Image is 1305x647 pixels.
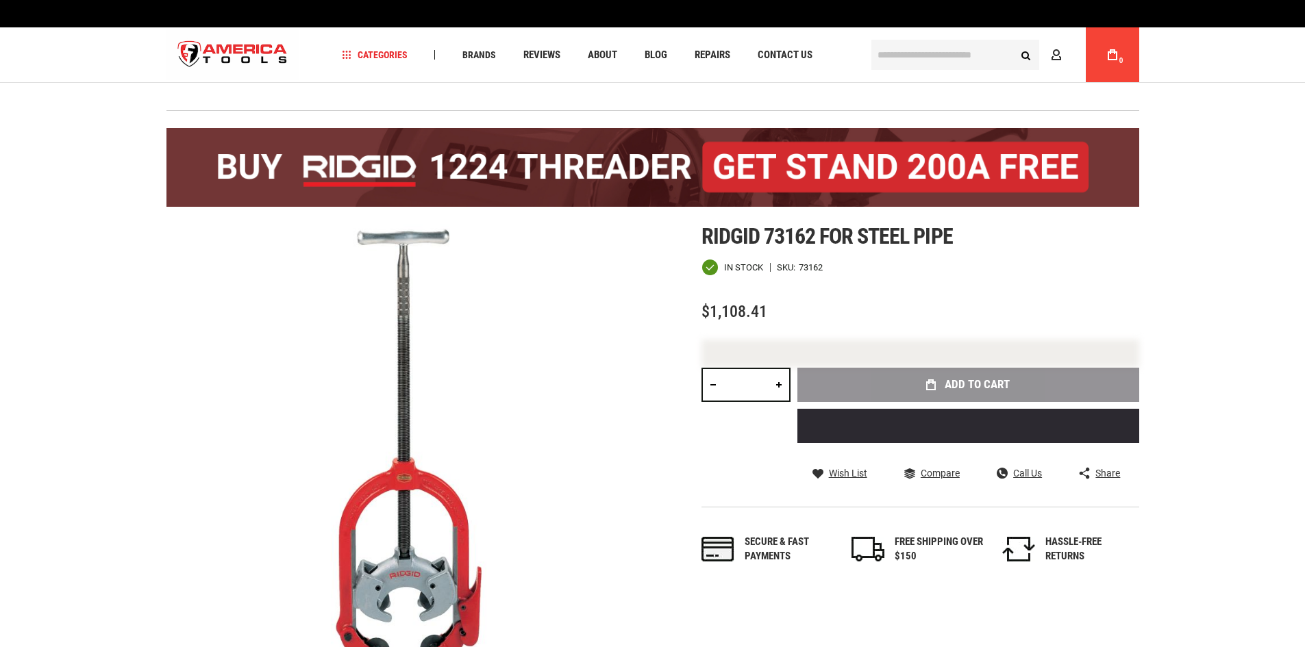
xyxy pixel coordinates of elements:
span: About [588,50,617,60]
a: 0 [1099,27,1126,82]
span: Reviews [523,50,560,60]
span: Contact Us [758,50,812,60]
span: Share [1095,468,1120,478]
span: Call Us [1013,468,1042,478]
a: store logo [166,29,299,81]
span: In stock [724,263,763,272]
div: FREE SHIPPING OVER $150 [895,535,984,564]
span: Ridgid 73162 for steel pipe [701,223,953,249]
a: Repairs [688,46,736,64]
span: Categories [342,50,408,60]
img: America Tools [166,29,299,81]
div: Availability [701,259,763,276]
span: $1,108.41 [701,302,767,321]
a: Categories [336,46,414,64]
div: 73162 [799,263,823,272]
a: Reviews [517,46,567,64]
span: Blog [645,50,667,60]
a: Compare [904,467,960,479]
strong: SKU [777,263,799,272]
span: Wish List [829,468,867,478]
img: payments [701,537,734,561]
span: 0 [1119,57,1123,64]
span: Repairs [695,50,730,60]
img: BOGO: Buy the RIDGID® 1224 Threader (26092), get the 92467 200A Stand FREE! [166,128,1139,207]
a: Blog [638,46,673,64]
span: Brands [462,50,496,60]
a: Brands [456,46,502,64]
a: About [582,46,623,64]
img: shipping [852,537,884,561]
a: Contact Us [751,46,819,64]
button: Search [1013,42,1039,68]
a: Wish List [812,467,867,479]
a: Call Us [997,467,1042,479]
span: Compare [921,468,960,478]
div: HASSLE-FREE RETURNS [1045,535,1134,564]
div: Secure & fast payments [745,535,834,564]
img: returns [1002,537,1035,561]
